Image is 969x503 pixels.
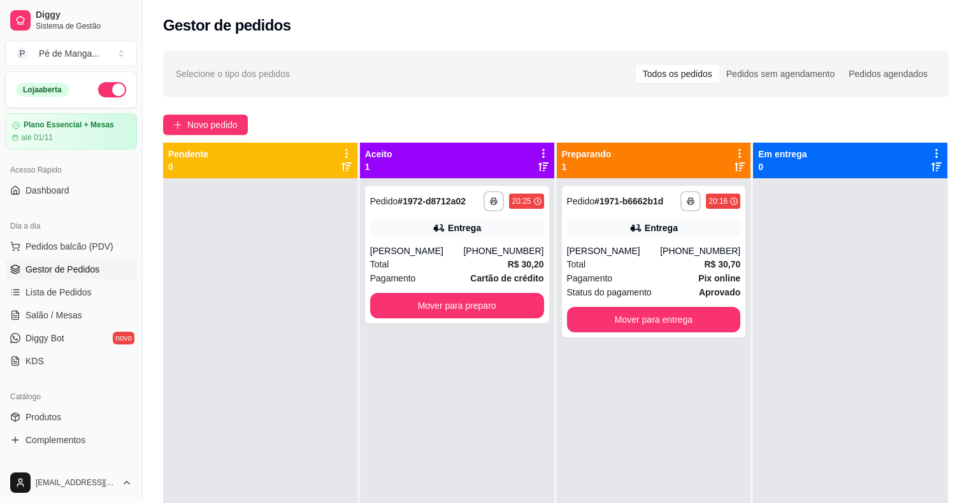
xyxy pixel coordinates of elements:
div: Entrega [448,222,481,234]
span: Complementos [25,434,85,446]
a: Complementos [5,430,137,450]
p: 1 [562,160,612,173]
span: Pedidos balcão (PDV) [25,240,113,253]
span: Total [567,257,586,271]
div: Catálogo [5,386,137,407]
div: Dia a dia [5,216,137,236]
span: Selecione o tipo dos pedidos [176,67,290,81]
span: Salão / Mesas [25,309,82,322]
a: Lista de Pedidos [5,282,137,302]
div: [PERSON_NAME] [567,244,661,257]
p: 0 [168,160,208,173]
span: Diggy [36,10,132,21]
div: Entrega [645,222,678,234]
span: Gestor de Pedidos [25,263,99,276]
p: Pendente [168,148,208,160]
a: Plano Essencial + Mesasaté 01/11 [5,113,137,150]
strong: # 1972-d8712a02 [398,196,466,206]
button: Select a team [5,41,137,66]
strong: aprovado [699,287,740,297]
span: Status do pagamento [567,285,652,299]
div: Pé de Manga ... [39,47,99,60]
span: [EMAIL_ADDRESS][DOMAIN_NAME] [36,478,117,488]
span: Dashboard [25,184,69,197]
span: Lista de Pedidos [25,286,92,299]
strong: # 1971-b6662b1d [594,196,663,206]
span: Diggy Bot [25,332,64,344]
button: Alterar Status [98,82,126,97]
div: Acesso Rápido [5,160,137,180]
a: Produtos [5,407,137,427]
span: Sistema de Gestão [36,21,132,31]
span: Pedido [567,196,595,206]
button: Mover para entrega [567,307,741,332]
span: Total [370,257,389,271]
span: P [16,47,29,60]
p: 1 [365,160,392,173]
a: DiggySistema de Gestão [5,5,137,36]
a: Salão / Mesas [5,305,137,325]
div: 20:25 [512,196,531,206]
span: Novo pedido [187,118,238,132]
span: Pagamento [567,271,613,285]
article: Plano Essencial + Mesas [24,120,114,130]
button: [EMAIL_ADDRESS][DOMAIN_NAME] [5,467,137,498]
span: KDS [25,355,44,367]
div: 20:16 [708,196,728,206]
a: KDS [5,351,137,371]
button: Pedidos balcão (PDV) [5,236,137,257]
a: Diggy Botnovo [5,328,137,348]
span: Pagamento [370,271,416,285]
button: Mover para preparo [370,293,544,318]
div: Loja aberta [16,83,69,97]
a: Dashboard [5,180,137,201]
div: Pedidos sem agendamento [719,65,842,83]
span: Produtos [25,411,61,423]
span: Pedido [370,196,398,206]
h2: Gestor de pedidos [163,15,291,36]
p: 0 [758,160,807,173]
a: Gestor de Pedidos [5,259,137,280]
span: plus [173,120,182,129]
strong: Pix online [698,273,740,283]
article: até 01/11 [21,132,53,143]
strong: Cartão de crédito [470,273,543,283]
p: Preparando [562,148,612,160]
div: [PERSON_NAME] [370,244,464,257]
p: Em entrega [758,148,807,160]
p: Aceito [365,148,392,160]
button: Novo pedido [163,115,248,135]
div: Todos os pedidos [636,65,719,83]
div: [PHONE_NUMBER] [463,244,543,257]
div: [PHONE_NUMBER] [660,244,740,257]
strong: R$ 30,20 [508,259,544,269]
strong: R$ 30,70 [704,259,740,269]
div: Pedidos agendados [842,65,935,83]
